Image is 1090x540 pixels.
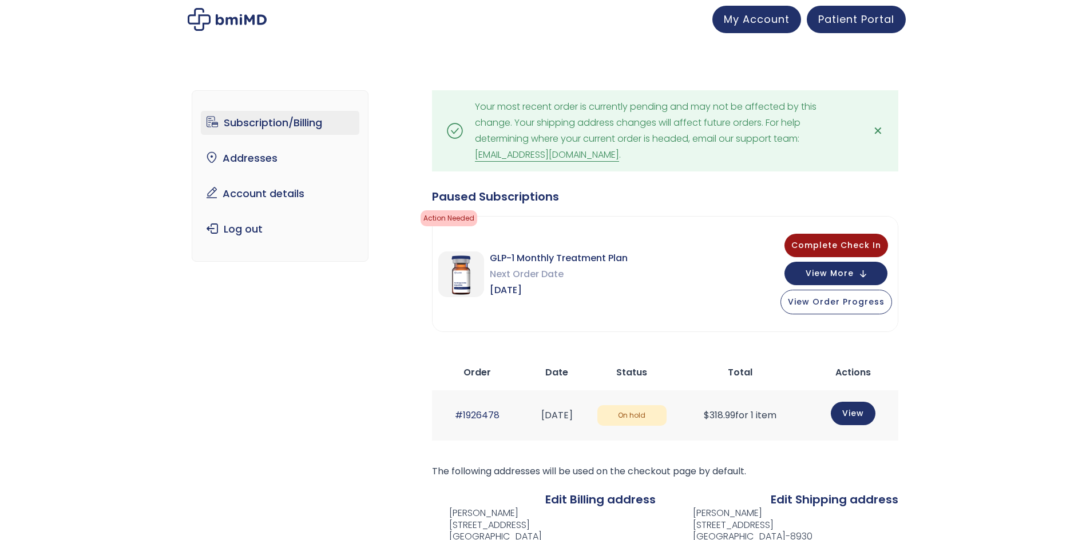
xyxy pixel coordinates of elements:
[432,189,898,205] div: Paused Subscriptions
[475,99,855,163] div: Your most recent order is currently pending and may not be affected by this change. Your shipping...
[831,402,875,425] a: View
[806,270,854,277] span: View More
[724,12,790,26] span: My Account
[784,234,888,257] button: Complete Check In
[490,250,628,266] span: GLP-1 Monthly Treatment Plan
[201,217,359,241] a: Log out
[597,405,667,426] span: On hold
[807,6,906,33] a: Patient Portal
[188,8,267,31] img: My account
[728,366,752,379] span: Total
[771,491,898,507] a: Edit Shipping address
[873,123,883,139] span: ✕
[545,491,656,507] a: Edit Billing address
[201,146,359,170] a: Addresses
[780,290,892,314] button: View Order Progress
[455,409,500,422] a: #1926478
[432,463,898,479] p: The following addresses will be used on the checkout page by default.
[463,366,491,379] span: Order
[867,119,890,142] a: ✕
[788,296,885,307] span: View Order Progress
[192,90,368,262] nav: Account pages
[616,366,647,379] span: Status
[438,251,484,297] img: GLP-1 Monthly Treatment Plan
[201,182,359,206] a: Account details
[818,12,894,26] span: Patient Portal
[475,148,619,162] a: [EMAIL_ADDRESS][DOMAIN_NAME]
[545,366,568,379] span: Date
[672,390,808,440] td: for 1 item
[421,210,477,226] span: Action Needed
[490,266,628,282] span: Next Order Date
[835,366,871,379] span: Actions
[791,239,881,251] span: Complete Check In
[784,262,887,285] button: View More
[712,6,801,33] a: My Account
[704,409,735,422] span: 318.99
[201,111,359,135] a: Subscription/Billing
[704,409,710,422] span: $
[541,409,573,422] time: [DATE]
[490,282,628,298] span: [DATE]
